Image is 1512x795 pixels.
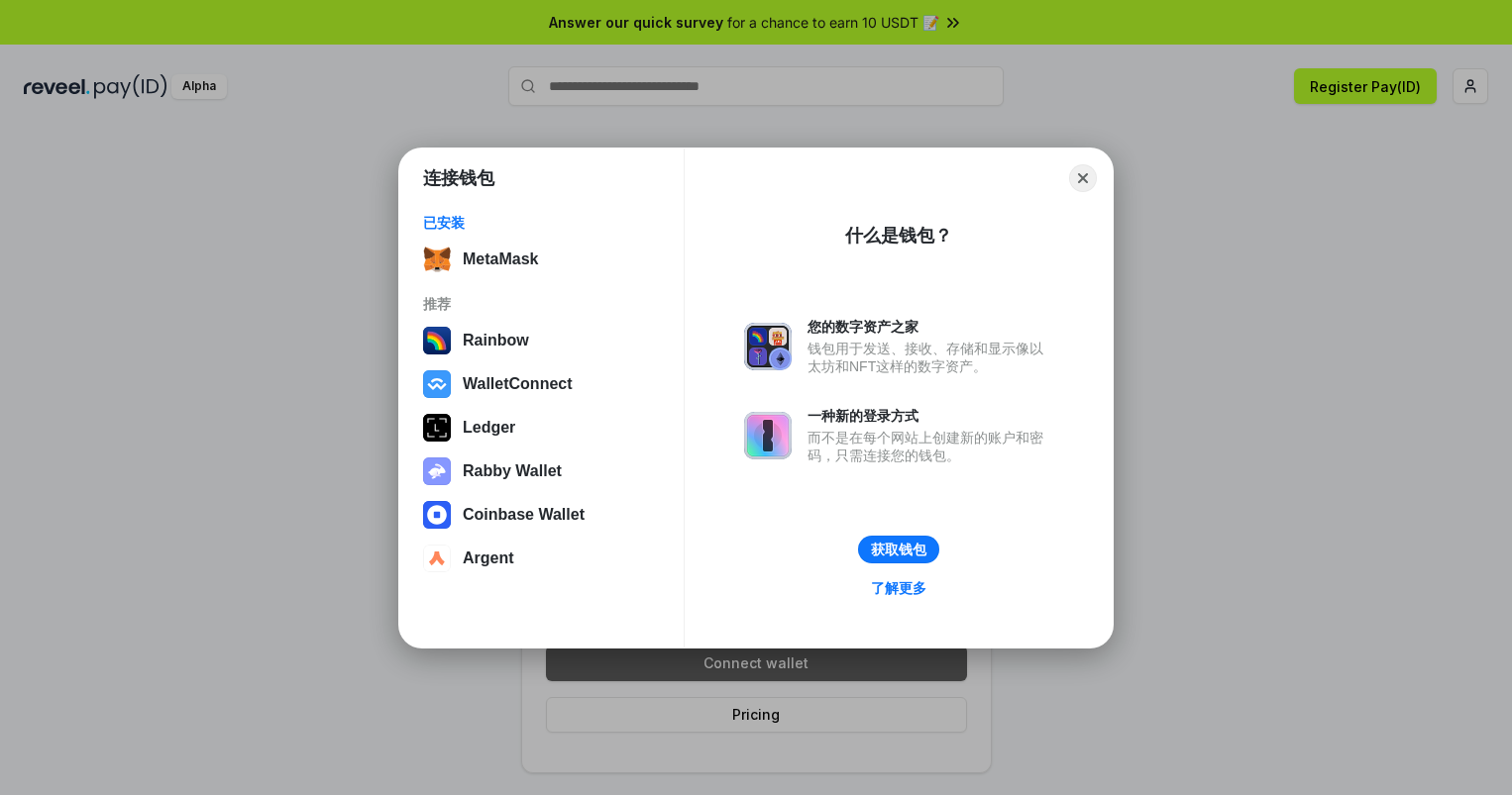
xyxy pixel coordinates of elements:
div: 已安装 [423,214,660,232]
button: Rabby Wallet [417,451,666,491]
div: Argent [463,549,514,567]
div: 推荐 [423,295,660,313]
img: svg+xml,%3Csvg%20width%3D%22120%22%20height%3D%22120%22%20viewBox%3D%220%200%20120%20120%22%20fil... [423,327,451,354]
button: Ledger [417,408,666,447]
img: svg+xml,%3Csvg%20xmlns%3D%22http%3A%2F%2Fwww.w3.org%2F2000%2Fsvg%22%20width%3D%2228%22%20height%3... [423,414,451,442]
div: Ledger [463,419,515,437]
img: svg+xml,%3Csvg%20xmlns%3D%22http%3A%2F%2Fwww.w3.org%2F2000%2Fsvg%22%20fill%3D%22none%22%20viewBox... [423,457,451,485]
h1: 连接钱包 [423,166,494,190]
div: 获取钱包 [871,541,926,558]
button: Rainbow [417,321,666,360]
div: 了解更多 [871,579,926,597]
button: Coinbase Wallet [417,495,666,535]
div: 而不是在每个网站上创建新的账户和密码，只需连接您的钱包。 [808,429,1053,464]
div: 什么是钱包？ [845,224,952,248]
div: Coinbase Wallet [463,506,585,524]
div: WalletConnect [463,375,573,393]
img: svg+xml,%3Csvg%20width%3D%2228%22%20height%3D%2228%22%20viewBox%3D%220%200%2028%2028%22%20fill%3D... [423,545,451,572]
button: MetaMask [417,240,666,279]
img: svg+xml,%3Csvg%20xmlns%3D%22http%3A%2F%2Fwww.w3.org%2F2000%2Fsvg%22%20fill%3D%22none%22%20viewBox... [744,412,792,459]
button: 获取钱包 [858,536,939,563]
button: Close [1069,164,1097,192]
img: svg+xml,%3Csvg%20fill%3D%22none%22%20height%3D%2233%22%20viewBox%3D%220%200%2035%2033%22%20width%... [423,246,451,273]
a: 了解更多 [859,575,938,601]
div: MetaMask [463,250,538,268]
div: Rainbow [463,332,529,349]
div: 钱包用于发送、接收、存储和显示像以太坊和NFT这样的数字资产。 [808,340,1053,375]
div: Rabby Wallet [463,462,562,480]
button: Argent [417,539,666,578]
img: svg+xml,%3Csvg%20width%3D%2228%22%20height%3D%2228%22%20viewBox%3D%220%200%2028%2028%22%20fill%3D... [423,370,451,398]
div: 您的数字资产之家 [808,318,1053,336]
img: svg+xml,%3Csvg%20width%3D%2228%22%20height%3D%2228%22%20viewBox%3D%220%200%2028%2028%22%20fill%3D... [423,501,451,529]
button: WalletConnect [417,364,666,404]
div: 一种新的登录方式 [808,407,1053,425]
img: svg+xml,%3Csvg%20xmlns%3D%22http%3A%2F%2Fwww.w3.org%2F2000%2Fsvg%22%20fill%3D%22none%22%20viewBox... [744,323,792,370]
